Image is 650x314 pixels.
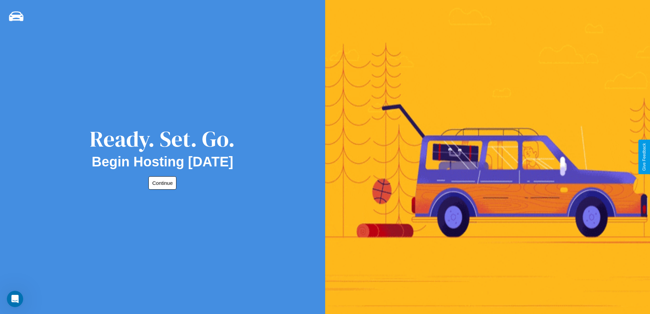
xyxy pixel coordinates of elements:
iframe: Intercom live chat [7,291,23,307]
div: Ready. Set. Go. [90,124,235,154]
button: Continue [148,176,176,190]
div: Give Feedback [642,143,647,171]
h2: Begin Hosting [DATE] [92,154,233,169]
